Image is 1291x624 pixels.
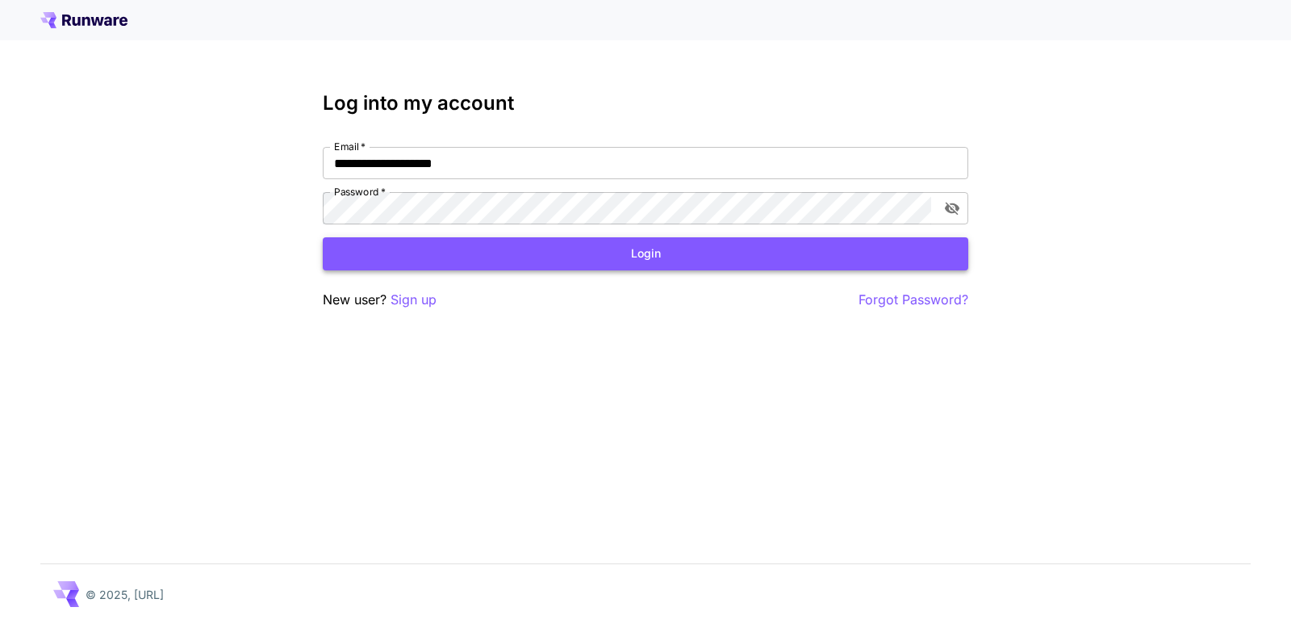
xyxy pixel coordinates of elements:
button: Forgot Password? [859,290,968,310]
p: New user? [323,290,437,310]
h3: Log into my account [323,92,968,115]
p: © 2025, [URL] [86,586,164,603]
button: Sign up [391,290,437,310]
label: Password [334,185,386,199]
button: toggle password visibility [938,194,967,223]
button: Login [323,237,968,270]
label: Email [334,140,366,153]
